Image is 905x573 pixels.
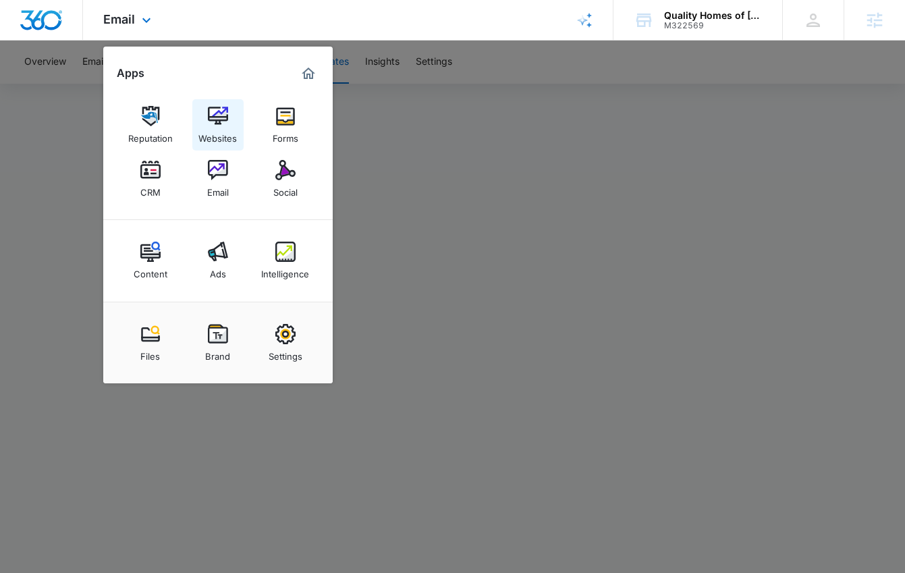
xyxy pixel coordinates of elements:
div: Email [207,180,229,198]
div: Social [273,180,298,198]
a: Forms [260,99,311,151]
a: Content [125,235,176,286]
a: Websites [192,99,244,151]
a: Intelligence [260,235,311,286]
a: Marketing 360® Dashboard [298,63,319,84]
div: CRM [140,180,161,198]
div: Intelligence [261,262,309,279]
a: Email [192,153,244,204]
a: Files [125,317,176,369]
div: Brand [205,344,230,362]
span: Email [103,12,135,26]
div: Websites [198,126,237,144]
div: Settings [269,344,302,362]
div: Reputation [128,126,173,144]
div: account id [664,21,763,30]
div: account name [664,10,763,21]
a: Settings [260,317,311,369]
div: Files [140,344,160,362]
div: Forms [273,126,298,144]
div: Content [134,262,167,279]
a: Brand [192,317,244,369]
h2: Apps [117,67,144,80]
a: Social [260,153,311,204]
div: Ads [210,262,226,279]
a: Reputation [125,99,176,151]
a: Ads [192,235,244,286]
a: CRM [125,153,176,204]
